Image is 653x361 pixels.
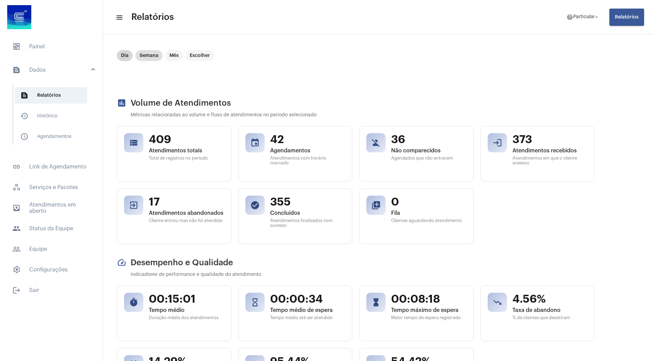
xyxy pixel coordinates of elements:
mat-chip: Mês [165,50,183,61]
mat-icon: check_circle [250,200,260,210]
span: Status da Equipe [7,220,96,237]
span: Configurações [7,261,96,278]
span: Agendamentos [15,128,87,145]
mat-icon: sidenav icon [12,224,21,233]
span: Fila [391,210,466,216]
span: Atendimentos totais [149,148,224,154]
span: Sair [7,282,96,299]
span: Particular [573,15,595,20]
span: Tempo médio até ser atendido [270,315,345,320]
mat-icon: speed [117,258,126,267]
span: Serviços e Pacotes [7,179,96,196]
div: sidenav iconDados [4,81,103,154]
span: 00:15:01 [149,293,224,306]
span: Clientes aguardando atendimento [391,218,466,223]
span: sidenav icon [12,43,21,51]
mat-icon: sidenav icon [12,66,21,74]
span: 42 [270,133,345,146]
span: Atendimentos finalizados com sucesso [270,218,345,228]
mat-chip: Dia [117,50,133,61]
span: Cliente entrou mas não foi atendido [149,218,224,223]
mat-icon: trending_down [492,298,502,307]
p: Métricas relacionadas ao volume e fluxo de atendimentos no período selecionado [131,113,595,118]
mat-icon: event [250,138,260,148]
span: Tempo médio de espera [270,307,345,313]
mat-icon: assessment [117,98,126,108]
mat-icon: sidenav icon [115,13,122,22]
mat-icon: hourglass_empty [250,298,260,307]
span: 0 [391,196,466,209]
mat-chip: Escolher [186,50,214,61]
span: Maior tempo de espera registrado [391,315,466,320]
span: 373 [512,133,588,146]
mat-icon: sidenav icon [12,204,21,212]
button: Particular [562,10,604,24]
span: Não comparecidos [391,148,466,154]
span: 409 [149,133,224,146]
span: Atendimentos abandonados [149,210,224,216]
mat-icon: view_list [129,138,139,148]
mat-icon: sidenav icon [12,245,21,253]
span: 17 [149,196,224,209]
mat-icon: sidenav icon [12,286,21,294]
mat-icon: help [566,14,573,21]
span: % de clientes que desistiram [512,315,588,320]
span: sidenav icon [12,183,21,191]
span: Equipe [7,241,96,257]
span: Tempo médio [149,307,224,313]
span: 355 [270,196,345,209]
span: Tempo máximo de espera [391,307,466,313]
span: Total de registros no período [149,156,224,161]
h2: Desempenho e Qualidade [117,258,595,267]
mat-panel-title: Dados [12,66,92,74]
mat-icon: timer [129,298,139,307]
mat-chip: Semana [135,50,163,61]
mat-icon: exit_to_app [129,200,139,210]
img: d4669ae0-8c07-2337-4f67-34b0df7f5ae4.jpeg [5,3,33,31]
span: Duração média dos atendimentos [149,315,224,320]
p: Indicadores de performance e qualidade do atendimento [131,272,595,277]
mat-icon: sidenav icon [12,163,21,171]
mat-expansion-panel-header: sidenav iconDados [4,59,103,81]
span: Relatórios [615,15,639,20]
span: Atendimentos recebidos [512,148,588,154]
span: Link de Agendamento [7,159,96,175]
mat-icon: hourglass_full [371,298,381,307]
mat-icon: queue [371,200,381,210]
mat-icon: person_off [371,138,381,148]
span: Concluídos [270,210,345,216]
mat-icon: sidenav icon [20,91,29,100]
span: 4.56% [512,293,588,306]
mat-icon: sidenav icon [20,132,29,141]
span: Agendados que não entraram [391,156,466,161]
mat-icon: arrow_drop_down [594,14,600,20]
span: Relatórios [131,12,174,23]
button: Relatórios [609,9,644,26]
span: Atendimentos em que o cliente acessou [512,156,588,165]
span: Agendamentos [270,148,345,154]
mat-icon: login [492,138,502,148]
span: Histórico [15,108,87,124]
span: Painel [7,38,96,55]
h2: Volume de Atendimentos [117,98,595,108]
span: 36 [391,133,466,146]
span: Atendimentos em aberto [7,200,96,216]
span: Relatórios [15,87,87,104]
span: Atendimentos com horário marcado [270,156,345,165]
span: sidenav icon [12,266,21,274]
span: 00:00:34 [270,293,345,306]
span: Taxa de abandono [512,307,588,313]
mat-icon: sidenav icon [20,112,29,120]
span: 00:08:18 [391,293,466,306]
